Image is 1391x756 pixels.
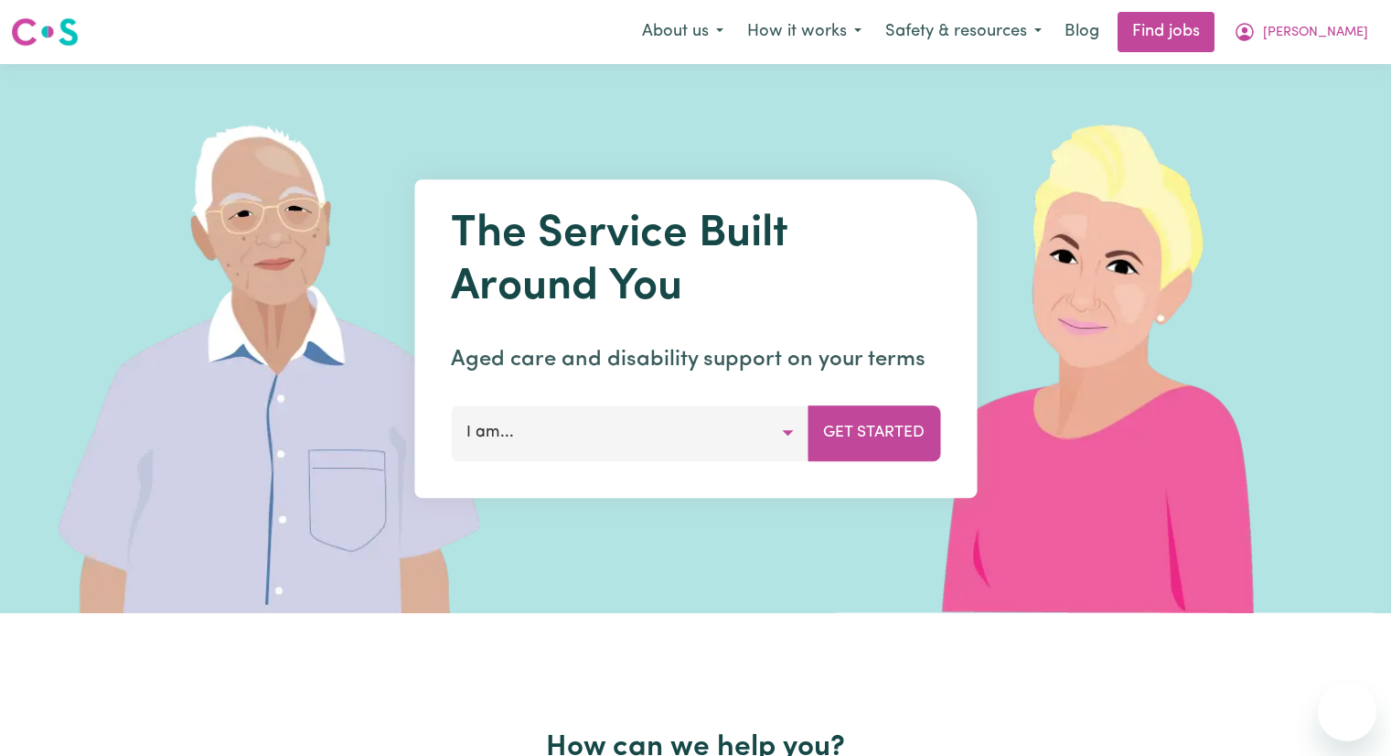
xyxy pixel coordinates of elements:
[451,209,940,314] h1: The Service Built Around You
[451,343,940,376] p: Aged care and disability support on your terms
[1054,12,1110,52] a: Blog
[1318,683,1376,741] iframe: Button to launch messaging window
[1118,12,1214,52] a: Find jobs
[630,13,735,51] button: About us
[1222,13,1380,51] button: My Account
[11,11,79,53] a: Careseekers logo
[451,405,808,460] button: I am...
[1263,23,1368,43] span: [PERSON_NAME]
[11,16,79,49] img: Careseekers logo
[873,13,1054,51] button: Safety & resources
[808,405,940,460] button: Get Started
[735,13,873,51] button: How it works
